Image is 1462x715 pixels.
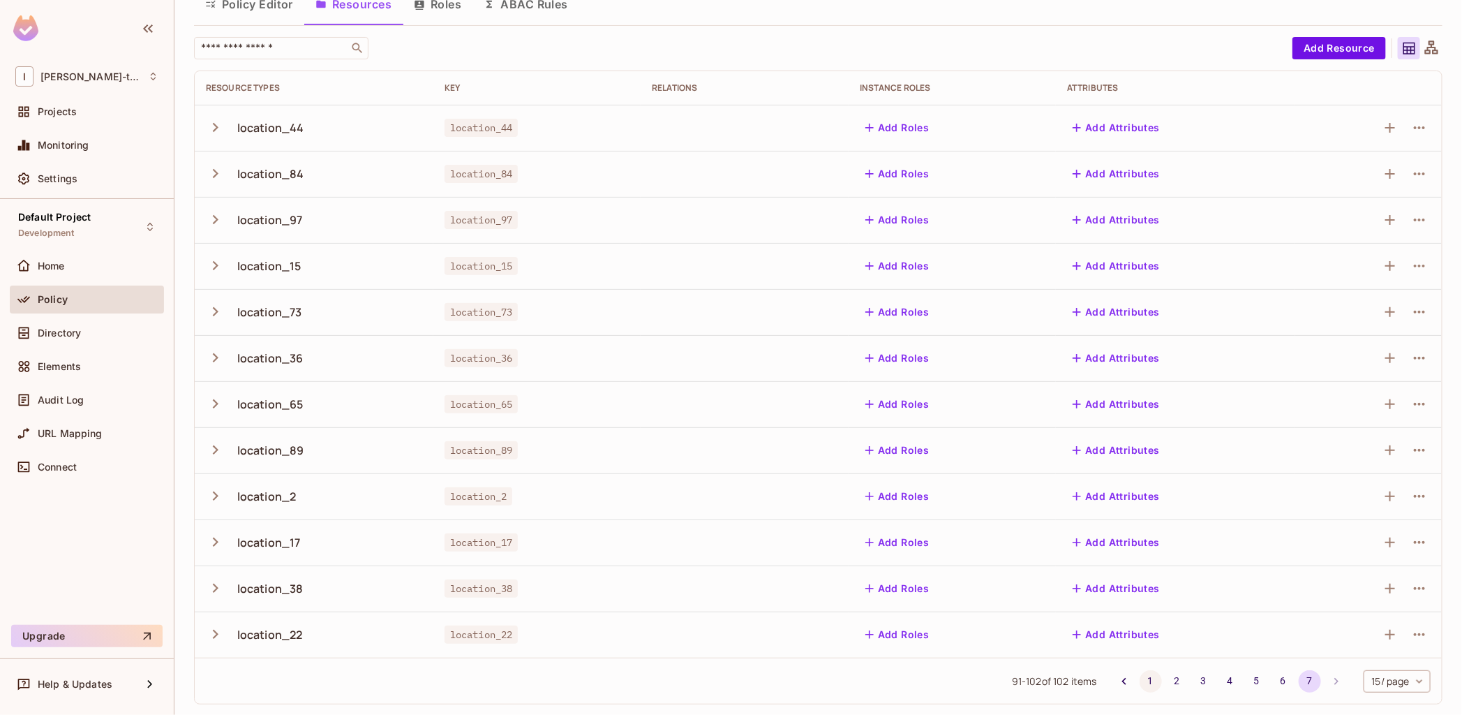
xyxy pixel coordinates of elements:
[1067,531,1165,554] button: Add Attributes
[38,679,112,690] span: Help & Updates
[1067,577,1165,600] button: Add Attributes
[38,294,68,305] span: Policy
[445,626,519,644] span: location_22
[1292,37,1386,59] button: Add Resource
[1012,674,1097,689] span: 91 - 102 of 102 items
[860,531,935,554] button: Add Roles
[445,165,519,183] span: location_84
[237,627,303,642] div: location_22
[38,260,65,272] span: Home
[1067,117,1165,139] button: Add Attributes
[445,119,519,137] span: location_44
[237,120,304,135] div: location_44
[445,257,519,275] span: location_15
[1067,485,1165,508] button: Add Attributes
[445,533,519,552] span: location_17
[445,487,513,506] span: location_2
[15,66,33,87] span: I
[38,462,77,473] span: Connect
[237,581,304,596] div: location_38
[860,439,935,462] button: Add Roles
[1364,670,1431,693] div: 15 / page
[11,625,163,647] button: Upgrade
[860,347,935,369] button: Add Roles
[237,535,301,550] div: location_17
[38,428,103,439] span: URL Mapping
[860,393,935,415] button: Add Roles
[1299,670,1321,693] button: page 7
[445,211,519,229] span: location_97
[38,106,77,117] span: Projects
[860,301,935,323] button: Add Roles
[1246,670,1268,693] button: Go to page 5
[1067,439,1165,462] button: Add Attributes
[860,255,935,277] button: Add Roles
[860,82,1045,94] div: Instance roles
[237,258,301,274] div: location_15
[445,303,519,321] span: location_73
[1067,624,1165,646] button: Add Attributes
[1272,670,1295,693] button: Go to page 6
[860,117,935,139] button: Add Roles
[652,82,837,94] div: Relations
[860,577,935,600] button: Add Roles
[1067,82,1283,94] div: Attributes
[237,443,304,458] div: location_89
[40,71,141,82] span: Workspace: Ignacio-test
[1067,209,1165,231] button: Add Attributes
[237,212,303,228] div: location_97
[1140,670,1162,693] button: Go to page 1
[38,140,89,151] span: Monitoring
[13,15,38,41] img: SReyMgAAAABJRU5ErkJggg==
[237,351,304,366] div: location_36
[237,397,304,412] div: location_65
[445,349,519,367] span: location_36
[237,166,304,182] div: location_84
[1067,163,1165,185] button: Add Attributes
[1219,670,1241,693] button: Go to page 4
[1113,670,1135,693] button: Go to previous page
[1166,670,1188,693] button: Go to page 2
[860,485,935,508] button: Add Roles
[38,361,81,372] span: Elements
[38,327,81,339] span: Directory
[445,441,519,459] span: location_89
[206,82,422,94] div: Resource Types
[1067,393,1165,415] button: Add Attributes
[860,209,935,231] button: Add Roles
[1067,301,1165,323] button: Add Attributes
[38,395,84,406] span: Audit Log
[860,163,935,185] button: Add Roles
[445,395,519,413] span: location_65
[18,212,91,223] span: Default Project
[445,82,630,94] div: Key
[1111,670,1350,693] nav: pagination navigation
[237,304,302,320] div: location_73
[1193,670,1215,693] button: Go to page 3
[1067,255,1165,277] button: Add Attributes
[18,228,75,239] span: Development
[1067,347,1165,369] button: Add Attributes
[860,624,935,646] button: Add Roles
[445,580,519,598] span: location_38
[38,173,77,184] span: Settings
[237,489,297,504] div: location_2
